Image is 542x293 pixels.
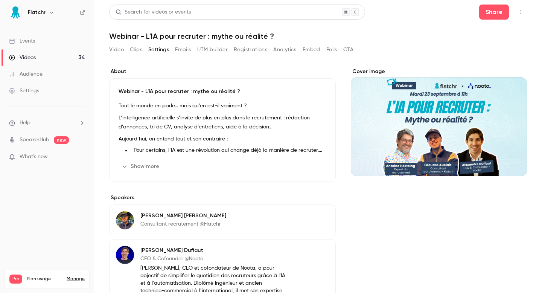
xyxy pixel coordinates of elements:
iframe: Noticeable Trigger [76,154,85,160]
button: Top Bar Actions [515,6,527,18]
img: Edouard Auclair [116,211,134,229]
div: Search for videos or events [116,8,191,16]
button: Share [479,5,509,20]
div: Audience [9,70,43,78]
div: Edouard Auclair[PERSON_NAME] [PERSON_NAME]Consultant recrutement @Flatchr [109,204,336,236]
p: [PERSON_NAME] [PERSON_NAME] [140,212,226,220]
button: UTM builder [197,44,228,56]
h6: Flatchr [28,9,46,16]
span: new [54,136,69,144]
p: Aujourd’hui, on entend tout et son contraire : [119,134,326,143]
div: Settings [9,87,39,95]
img: Flatchr [9,6,21,18]
div: Events [9,37,35,45]
section: Cover image [351,68,527,176]
h1: Webinar - L'IA pour recruter : mythe ou réalité ? [109,32,527,41]
label: About [109,68,336,75]
label: Cover image [351,68,527,75]
button: Polls [326,44,337,56]
li: help-dropdown-opener [9,119,85,127]
button: Embed [303,44,320,56]
button: Emails [175,44,191,56]
p: [PERSON_NAME] Duffaut [140,247,287,254]
span: What's new [20,153,48,161]
button: Settings [148,44,169,56]
button: Video [109,44,124,56]
button: CTA [343,44,353,56]
p: Tout le monde en parle… mais qu’en est-il vraiment ? [119,101,326,110]
button: Analytics [273,44,297,56]
img: Alexandre Duffaut [116,246,134,264]
a: SpeakerHub [20,136,49,144]
span: Help [20,119,30,127]
p: CEO & Cofounder @Noota [140,255,287,262]
p: Consultant recrutement @Flatchr [140,220,226,228]
p: L’intelligence artificielle s’invite de plus en plus dans le recrutement : rédaction d’annonces, ... [119,113,326,131]
div: Videos [9,54,36,61]
a: Manage [67,276,85,282]
p: Webinar - L'IA pour recruter : mythe ou réalité ? [119,88,326,95]
button: Show more [119,160,164,172]
span: Pro [9,275,22,284]
button: Clips [130,44,142,56]
li: Pour certains, l’IA est une révolution qui change déjà la manière de recruter. [131,146,326,154]
span: Plan usage [27,276,62,282]
button: Registrations [234,44,267,56]
label: Speakers [109,194,336,201]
